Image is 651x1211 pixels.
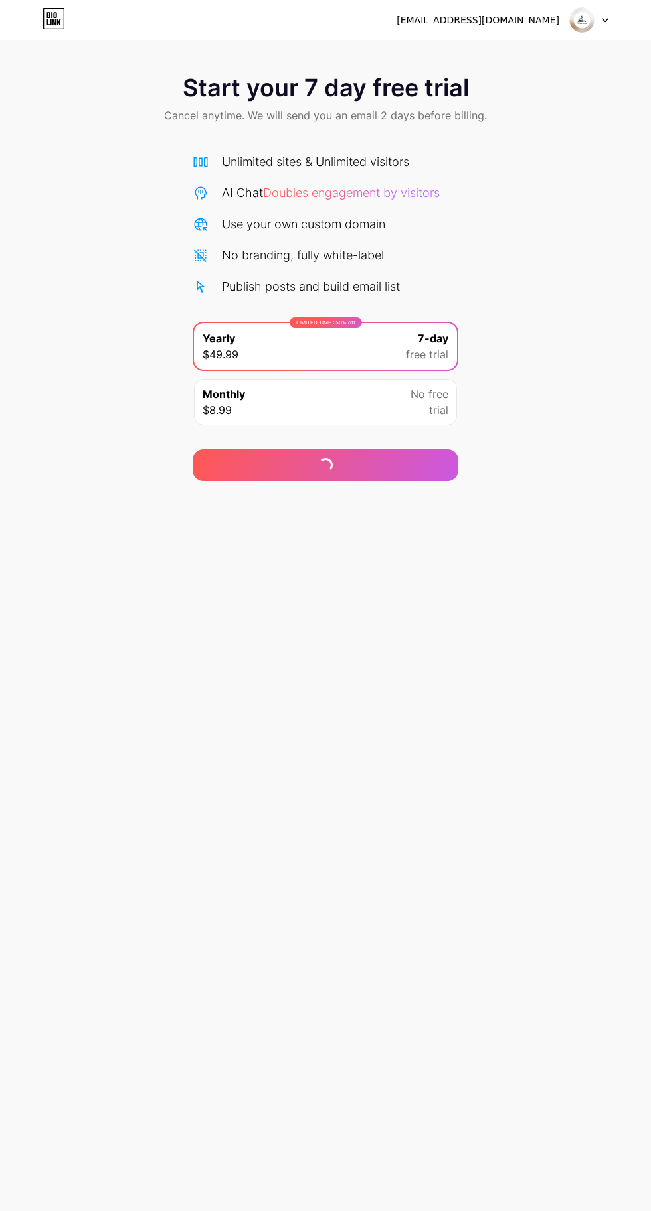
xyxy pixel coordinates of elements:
div: Use your own custom domain [222,215,385,233]
span: Doubles engagement by visitors [263,186,440,200]
div: Unlimited sites & Unlimited visitors [222,153,409,171]
div: Publish posts and build email list [222,277,400,295]
span: trial [429,402,448,418]
img: bestwoodworkplan [569,7,595,33]
span: $8.99 [203,402,232,418]
div: LIMITED TIME : 50% off [290,317,362,328]
span: Start your 7 day free trial [183,74,469,101]
span: Cancel anytime. We will send you an email 2 days before billing. [164,107,487,123]
div: AI Chat [222,184,440,202]
span: $49.99 [203,346,238,362]
span: free trial [406,346,448,362]
span: No free [411,386,448,402]
div: No branding, fully white-label [222,246,384,264]
span: Yearly [203,330,235,346]
span: 7-day [418,330,448,346]
div: [EMAIL_ADDRESS][DOMAIN_NAME] [397,13,559,27]
span: Monthly [203,386,245,402]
